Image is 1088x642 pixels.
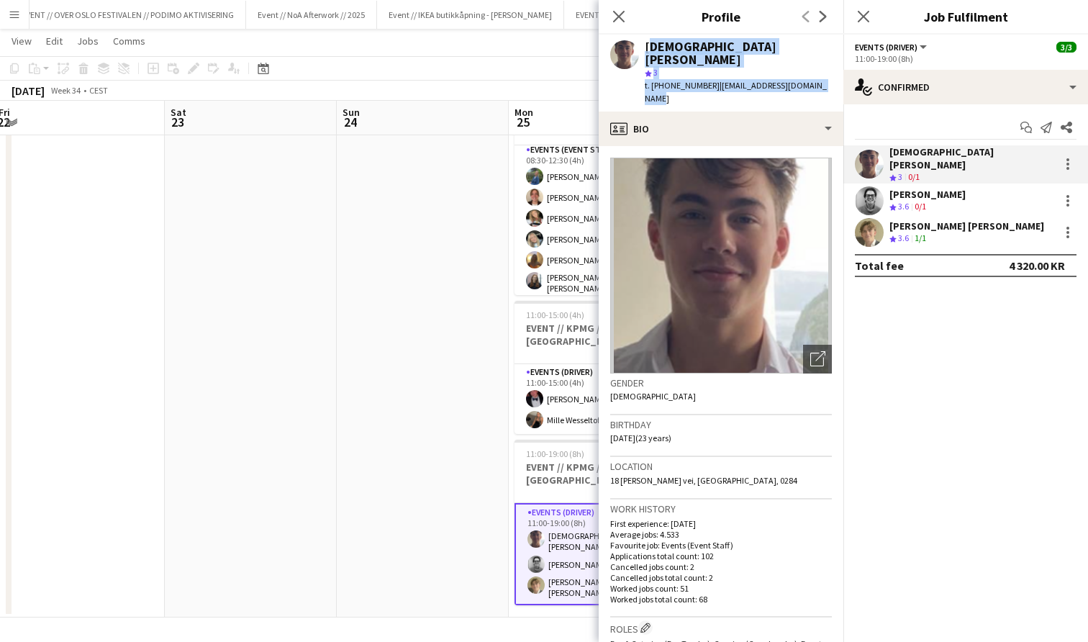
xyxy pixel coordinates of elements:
div: [PERSON_NAME] [PERSON_NAME] [889,220,1044,232]
p: Cancelled jobs count: 2 [610,561,832,572]
div: [PERSON_NAME] [889,188,966,201]
span: 11:00-15:00 (4h) [526,309,584,320]
div: 4 320.00 KR [1009,258,1065,273]
a: View [6,32,37,50]
div: 11:00-19:00 (8h) [855,53,1076,64]
span: 23 [168,114,186,130]
span: 11:00-19:00 (8h) [526,448,584,459]
a: Edit [40,32,68,50]
button: Event // NoA Afterwork // 2025 [246,1,377,29]
h3: Birthday [610,418,832,431]
h3: Gender [610,376,832,389]
span: Mon [514,106,533,119]
h3: EVENT // KPMG // Sjåfør - [GEOGRAPHIC_DATA] [514,461,676,487]
span: Events (Driver) [855,42,917,53]
span: 25 [512,114,533,130]
p: First experience: [DATE] [610,518,832,529]
a: Comms [107,32,151,50]
div: Confirmed [843,70,1088,104]
div: [DEMOGRAPHIC_DATA][PERSON_NAME] [889,145,1053,171]
h3: Location [610,460,832,473]
h3: Job Fulfilment [843,7,1088,26]
span: Sun [343,106,360,119]
app-card-role: Events (Driver)2/211:00-15:00 (4h)[PERSON_NAME] EegMille Wesseltoft [514,364,676,434]
p: Favourite job: Events (Event Staff) [610,540,832,551]
span: [DEMOGRAPHIC_DATA] [610,391,696,402]
span: View [12,35,32,48]
span: 3.6 [898,201,909,212]
p: Cancelled jobs total count: 2 [610,572,832,583]
p: Average jobs: 4.533 [610,529,832,540]
div: CEST [89,85,108,96]
app-skills-label: 1/1 [915,232,926,243]
span: [DATE] (23 years) [610,433,671,443]
span: 18 [PERSON_NAME] vei, [GEOGRAPHIC_DATA], 0284 [610,475,797,486]
span: 3.6 [898,232,909,243]
button: EVENT//IKEA [564,1,633,29]
app-job-card: 08:30-12:30 (4h)6/6EVENT // KPMG // Bagasjehåndtering1 RoleEvents (Event Staff)6/608:30-12:30 (4h... [514,82,676,295]
app-skills-label: 0/1 [915,201,926,212]
span: Edit [46,35,63,48]
h3: Profile [599,7,843,26]
button: Events (Driver) [855,42,929,53]
span: Comms [113,35,145,48]
span: t. [PHONE_NUMBER] [645,80,720,91]
app-job-card: 11:00-15:00 (4h)2/2EVENT // KPMG // Sjåfør - [GEOGRAPHIC_DATA]1 RoleEvents (Driver)2/211:00-15:00... [514,301,676,434]
p: Applications total count: 102 [610,551,832,561]
span: 24 [340,114,360,130]
a: Jobs [71,32,104,50]
span: Week 34 [47,85,83,96]
h3: Roles [610,620,832,636]
p: Worked jobs count: 51 [610,583,832,594]
span: 3 [653,67,658,78]
img: Crew avatar or photo [610,158,832,374]
div: Bio [599,112,843,146]
app-skills-label: 0/1 [908,171,920,182]
span: Jobs [77,35,99,48]
span: 3 [898,171,902,182]
span: 3/3 [1056,42,1076,53]
app-job-card: 11:00-19:00 (8h)3/3EVENT // KPMG // Sjåfør - [GEOGRAPHIC_DATA]1 RoleEvents (Driver)3/311:00-19:00... [514,440,676,605]
span: | [EMAIL_ADDRESS][DOMAIN_NAME] [645,80,827,104]
div: [DEMOGRAPHIC_DATA][PERSON_NAME] [645,40,832,66]
app-card-role: Events (Event Staff)6/608:30-12:30 (4h)[PERSON_NAME][PERSON_NAME][PERSON_NAME] Mo[PERSON_NAME][PE... [514,142,676,299]
div: Open photos pop-in [803,345,832,374]
div: [DATE] [12,83,45,98]
span: Sat [171,106,186,119]
h3: Work history [610,502,832,515]
button: EVENT // OVER OSLO FESTIVALEN // PODIMO AKTIVISERING [10,1,246,29]
p: Worked jobs total count: 68 [610,594,832,605]
app-card-role: Events (Driver)3/311:00-19:00 (8h)[DEMOGRAPHIC_DATA][PERSON_NAME][PERSON_NAME][PERSON_NAME] [PERS... [514,503,676,605]
button: Event // IKEA butikkåpning - [PERSON_NAME] [377,1,564,29]
h3: EVENT // KPMG // Sjåfør - [GEOGRAPHIC_DATA] [514,322,676,348]
div: Total fee [855,258,904,273]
